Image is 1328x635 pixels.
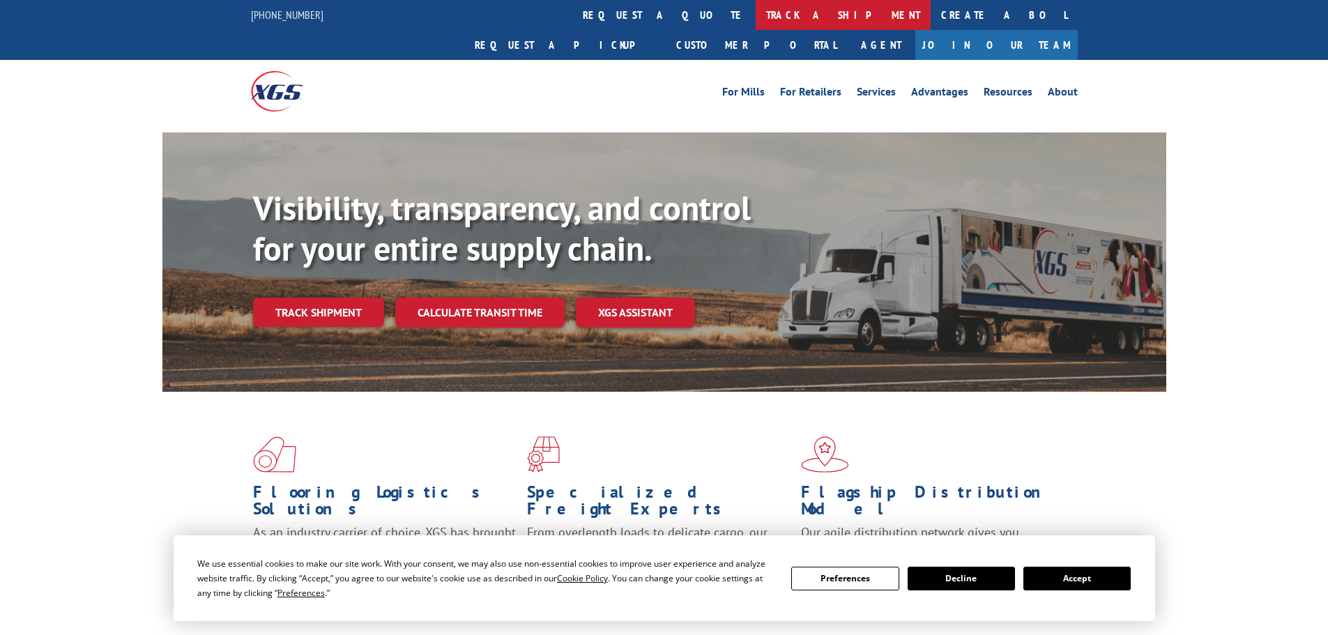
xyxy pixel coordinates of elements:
img: xgs-icon-flagship-distribution-model-red [801,436,849,473]
button: Accept [1023,567,1131,590]
p: From overlength loads to delicate cargo, our experienced staff knows the best way to move your fr... [527,524,791,586]
button: Decline [908,567,1015,590]
div: Cookie Consent Prompt [174,535,1155,621]
img: xgs-icon-focused-on-flooring-red [527,436,560,473]
span: Cookie Policy [557,572,608,584]
a: Request a pickup [464,30,666,60]
a: Track shipment [253,298,384,327]
a: Advantages [911,86,968,102]
img: xgs-icon-total-supply-chain-intelligence-red [253,436,296,473]
span: As an industry carrier of choice, XGS has brought innovation and dedication to flooring logistics... [253,524,516,574]
h1: Flooring Logistics Solutions [253,484,517,524]
span: Preferences [277,587,325,599]
a: Calculate transit time [395,298,565,328]
a: Agent [847,30,915,60]
a: Customer Portal [666,30,847,60]
b: Visibility, transparency, and control for your entire supply chain. [253,186,751,270]
a: Services [857,86,896,102]
a: Join Our Team [915,30,1078,60]
h1: Flagship Distribution Model [801,484,1064,524]
a: Resources [984,86,1032,102]
a: For Retailers [780,86,841,102]
a: [PHONE_NUMBER] [251,8,323,22]
a: For Mills [722,86,765,102]
h1: Specialized Freight Experts [527,484,791,524]
a: XGS ASSISTANT [576,298,695,328]
a: About [1048,86,1078,102]
span: Our agile distribution network gives you nationwide inventory management on demand. [801,524,1058,557]
button: Preferences [791,567,899,590]
div: We use essential cookies to make our site work. With your consent, we may also use non-essential ... [197,556,774,600]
